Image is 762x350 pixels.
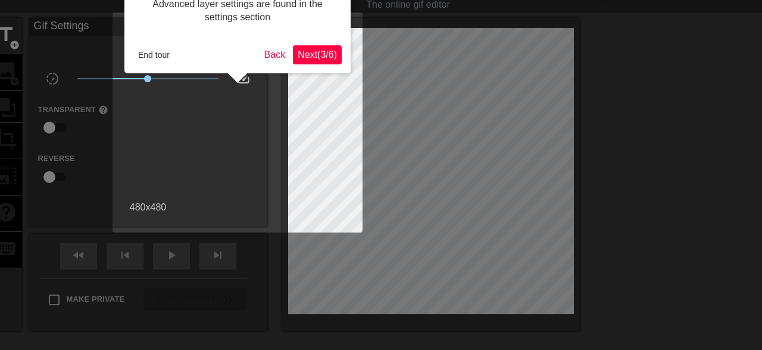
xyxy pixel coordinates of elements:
[29,200,267,215] div: 480 x 480
[67,293,125,305] span: Make Private
[71,248,86,262] span: fast_rewind
[211,248,225,262] span: skip_next
[118,248,132,262] span: skip_previous
[260,45,291,64] button: Back
[133,46,174,64] button: End tour
[298,49,337,60] span: Next ( 3 / 6 )
[38,153,75,165] label: Reverse
[38,104,108,116] label: Transparent
[45,72,60,86] span: slow_motion_video
[293,45,342,64] button: Next
[10,40,20,50] span: add_circle
[164,248,179,262] span: play_arrow
[29,18,267,36] div: Gif Settings
[98,105,108,115] span: help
